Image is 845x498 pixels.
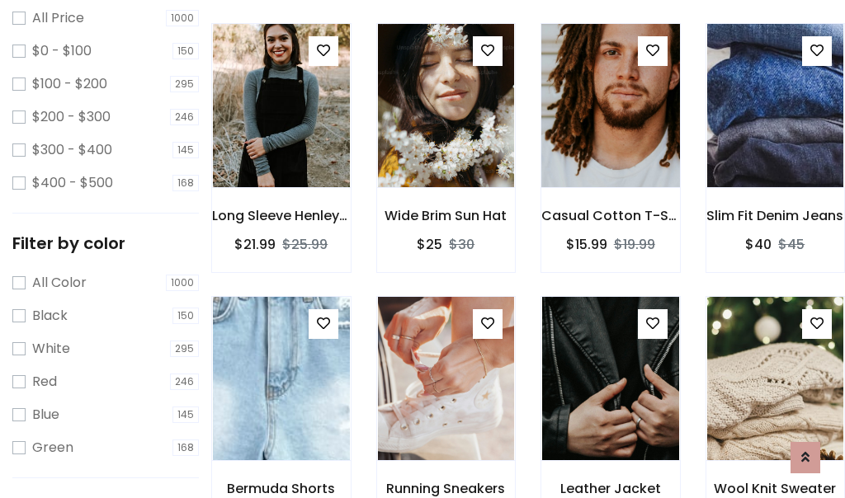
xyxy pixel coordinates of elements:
[706,481,845,496] h6: Wool Knit Sweater
[377,481,516,496] h6: Running Sneakers
[32,74,107,94] label: $100 - $200
[170,341,199,357] span: 295
[32,41,92,61] label: $0 - $100
[417,237,442,252] h6: $25
[234,237,276,252] h6: $21.99
[32,140,112,160] label: $300 - $400
[172,43,199,59] span: 150
[170,109,199,125] span: 246
[212,481,351,496] h6: Bermuda Shorts
[745,237,772,252] h6: $40
[614,235,655,254] del: $19.99
[170,76,199,92] span: 295
[172,308,199,324] span: 150
[377,208,516,223] h6: Wide Brim Sun Hat
[32,107,111,127] label: $200 - $300
[32,438,73,458] label: Green
[32,405,59,425] label: Blue
[212,208,351,223] h6: Long Sleeve Henley T-Shirt
[32,273,87,293] label: All Color
[172,406,199,423] span: 145
[172,142,199,158] span: 145
[541,481,680,496] h6: Leather Jacket
[166,275,199,291] span: 1000
[172,439,199,456] span: 168
[32,372,57,392] label: Red
[32,306,68,326] label: Black
[170,373,199,390] span: 246
[12,233,199,253] h5: Filter by color
[32,173,113,193] label: $400 - $500
[166,10,199,26] span: 1000
[172,175,199,191] span: 168
[566,237,607,252] h6: $15.99
[541,208,680,223] h6: Casual Cotton T-Shirt
[282,235,328,254] del: $25.99
[32,339,70,359] label: White
[706,208,845,223] h6: Slim Fit Denim Jeans
[778,235,805,254] del: $45
[449,235,474,254] del: $30
[32,8,84,28] label: All Price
